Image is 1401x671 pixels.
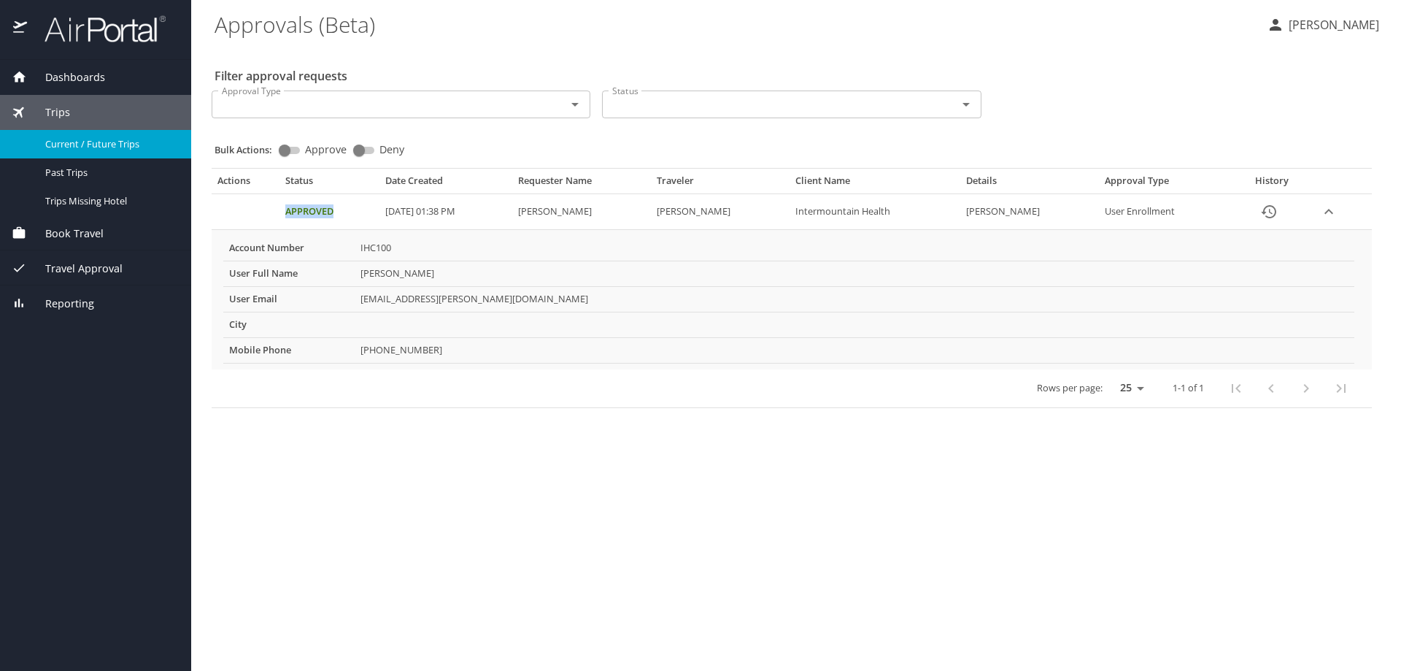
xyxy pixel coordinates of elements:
th: User Full Name [223,261,355,286]
img: airportal-logo.png [28,15,166,43]
button: expand row [1318,201,1340,223]
span: Trips [27,104,70,120]
span: Book Travel [27,226,104,242]
td: [EMAIL_ADDRESS][PERSON_NAME][DOMAIN_NAME] [355,286,1354,312]
td: [PERSON_NAME] [355,261,1354,286]
th: Mobile Phone [223,337,355,363]
th: Date Created [379,175,512,193]
p: Rows per page: [1037,383,1103,393]
button: Open [565,94,585,115]
th: Approval Type [1099,175,1232,193]
table: More info for approvals [223,236,1354,364]
span: Dashboards [27,69,105,85]
p: 1-1 of 1 [1173,383,1204,393]
td: [PHONE_NUMBER] [355,337,1354,363]
th: Details [960,175,1099,193]
h1: Approvals (Beta) [215,1,1255,47]
p: Bulk Actions: [215,143,284,156]
span: Reporting [27,296,94,312]
button: History [1251,194,1286,229]
img: icon-airportal.png [13,15,28,43]
td: [PERSON_NAME] [651,194,790,230]
th: Account Number [223,236,355,261]
span: Travel Approval [27,261,123,277]
td: User Enrollment [1099,194,1232,230]
p: [PERSON_NAME] [1284,16,1379,34]
span: Deny [379,145,404,155]
td: Approved [279,194,379,230]
th: Traveler [651,175,790,193]
span: Trips Missing Hotel [45,194,174,208]
span: Past Trips [45,166,174,180]
td: [PERSON_NAME] [512,194,651,230]
td: [PERSON_NAME] [960,194,1099,230]
th: Actions [212,175,279,193]
th: Client Name [790,175,960,193]
button: [PERSON_NAME] [1261,12,1385,38]
h2: Filter approval requests [215,64,347,88]
th: Requester Name [512,175,651,193]
table: Approval table [212,175,1372,407]
td: IHC100 [355,236,1354,261]
th: City [223,312,355,337]
span: Current / Future Trips [45,137,174,151]
select: rows per page [1108,377,1149,399]
span: Approve [305,145,347,155]
th: Status [279,175,379,193]
td: [DATE] 01:38 PM [379,194,512,230]
td: Intermountain Health [790,194,960,230]
th: User Email [223,286,355,312]
button: Open [956,94,976,115]
th: History [1232,175,1311,193]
